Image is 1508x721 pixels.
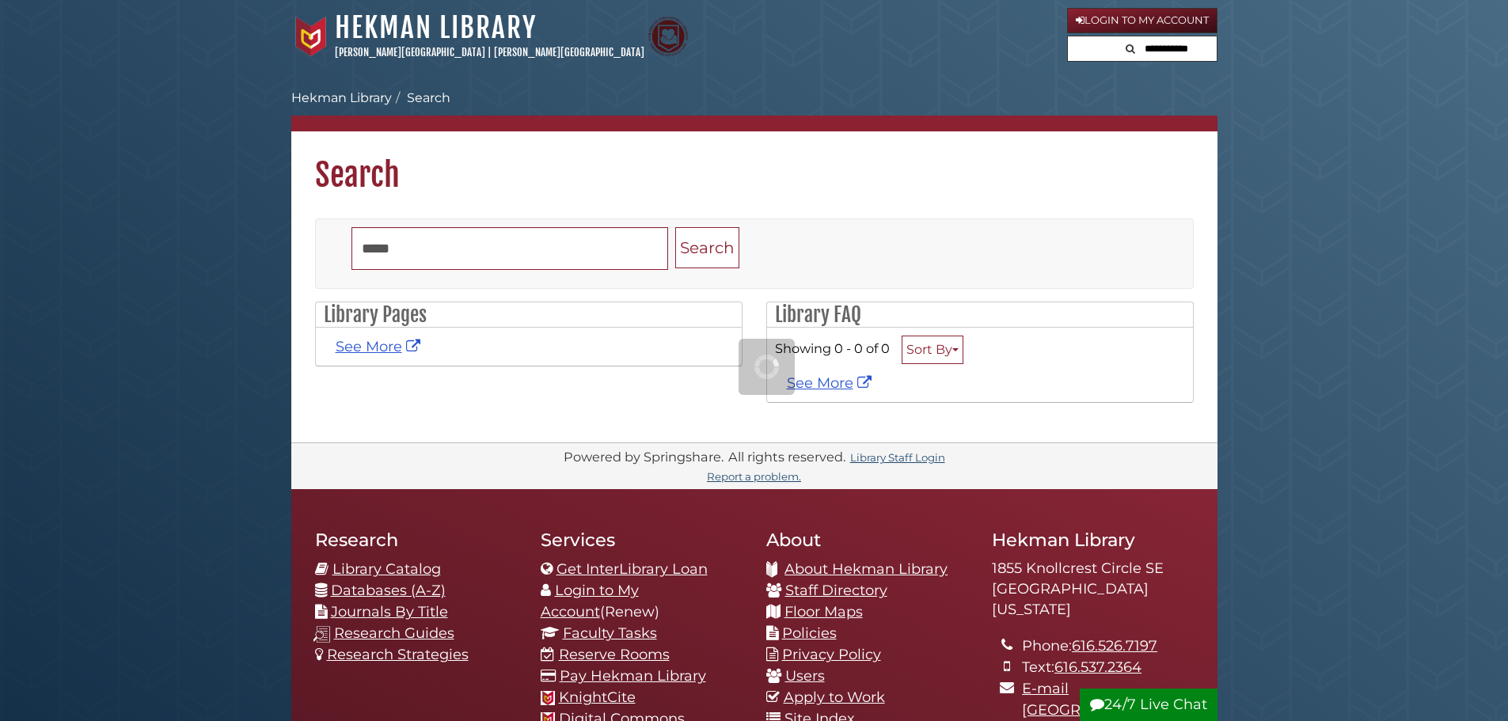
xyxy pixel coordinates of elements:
[563,624,657,642] a: Faculty Tasks
[787,374,876,392] a: See More
[784,689,885,706] a: Apply to Work
[784,603,863,620] a: Floor Maps
[291,131,1217,195] h1: Search
[556,560,708,578] a: Get InterLibrary Loan
[1121,36,1140,58] button: Search
[784,560,948,578] a: About Hekman Library
[782,624,837,642] a: Policies
[335,10,537,45] a: Hekman Library
[316,302,742,328] h2: Library Pages
[648,17,688,56] img: Calvin Theological Seminary
[335,46,485,59] a: [PERSON_NAME][GEOGRAPHIC_DATA]
[561,449,726,465] div: Powered by Springshare.
[902,336,963,364] button: Sort By
[559,689,636,706] a: KnightCite
[313,626,330,643] img: research-guides-icon-white_37x37.png
[992,529,1194,551] h2: Hekman Library
[775,340,890,356] span: Showing 0 - 0 of 0
[1022,636,1193,657] li: Phone:
[332,560,441,578] a: Library Catalog
[327,646,469,663] a: Research Strategies
[1067,8,1217,33] a: Login to My Account
[766,529,968,551] h2: About
[850,451,945,464] a: Library Staff Login
[291,17,331,56] img: Calvin University
[754,355,779,379] img: Working...
[1126,44,1135,54] i: Search
[767,302,1193,328] h2: Library FAQ
[541,529,743,551] h2: Services
[782,646,881,663] a: Privacy Policy
[1054,658,1141,676] a: 616.537.2364
[559,646,670,663] a: Reserve Rooms
[334,624,454,642] a: Research Guides
[992,559,1194,620] address: 1855 Knollcrest Circle SE [GEOGRAPHIC_DATA][US_STATE]
[291,90,392,105] a: Hekman Library
[1022,657,1193,678] li: Text:
[785,667,825,685] a: Users
[315,529,517,551] h2: Research
[1022,680,1179,719] a: E-mail [GEOGRAPHIC_DATA]
[488,46,492,59] span: |
[494,46,644,59] a: [PERSON_NAME][GEOGRAPHIC_DATA]
[541,582,639,620] a: Login to My Account
[541,691,555,705] img: Calvin favicon logo
[331,603,448,620] a: Journals By Title
[392,89,450,108] li: Search
[707,470,801,483] a: Report a problem.
[785,582,887,599] a: Staff Directory
[541,580,743,623] li: (Renew)
[331,582,446,599] a: Databases (A-Z)
[726,449,848,465] div: All rights reserved.
[291,89,1217,131] nav: breadcrumb
[675,227,739,269] button: Search
[336,338,424,355] a: See More
[560,667,706,685] a: Pay Hekman Library
[1080,689,1217,721] button: 24/7 Live Chat
[1072,637,1157,655] a: 616.526.7197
